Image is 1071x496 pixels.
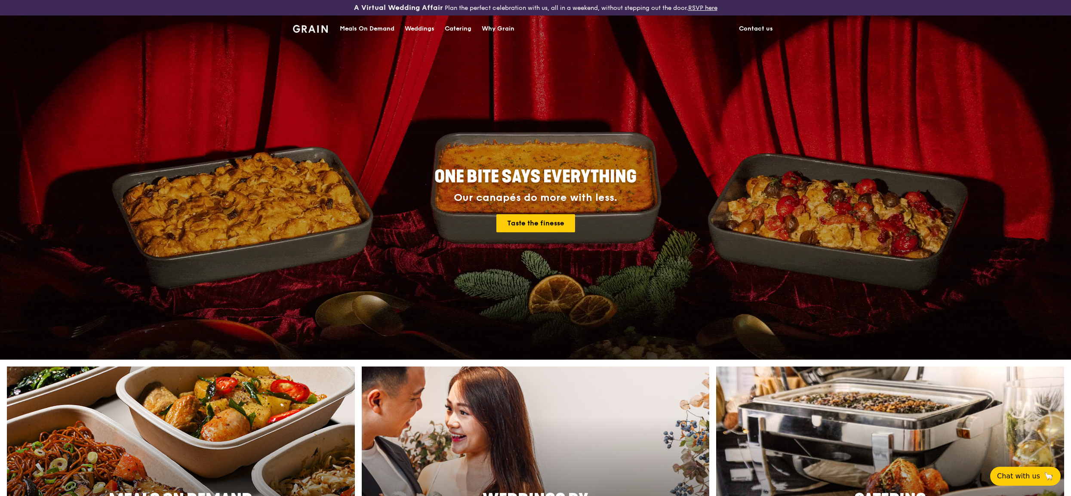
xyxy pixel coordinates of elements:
[990,467,1061,486] button: Chat with us🦙
[1043,471,1054,481] span: 🦙
[405,16,434,42] div: Weddings
[354,3,443,12] h3: A Virtual Wedding Affair
[734,16,778,42] a: Contact us
[440,16,477,42] a: Catering
[293,15,328,41] a: GrainGrain
[496,214,575,232] a: Taste the finesse
[381,192,690,204] div: Our canapés do more with less.
[688,4,717,12] a: RSVP here
[477,16,520,42] a: Why Grain
[482,16,514,42] div: Why Grain
[288,3,783,12] div: Plan the perfect celebration with us, all in a weekend, without stepping out the door.
[445,16,471,42] div: Catering
[997,471,1040,481] span: Chat with us
[293,25,328,33] img: Grain
[340,16,394,42] div: Meals On Demand
[434,166,637,187] span: ONE BITE SAYS EVERYTHING
[400,16,440,42] a: Weddings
